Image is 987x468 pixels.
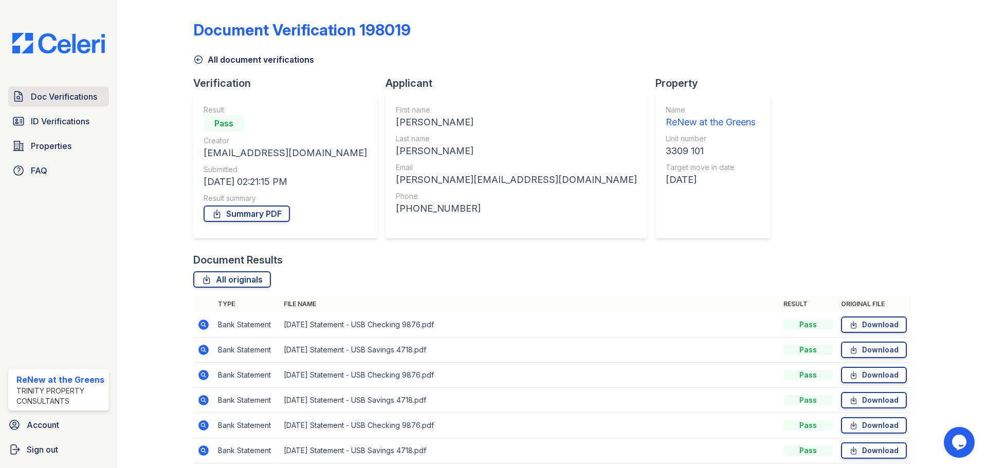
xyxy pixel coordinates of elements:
[193,76,386,90] div: Verification
[4,33,113,53] img: CE_Logo_Blue-a8612792a0a2168367f1c8372b55b34899dd931a85d93a1a3d3e32e68fde9ad4.png
[280,413,779,438] td: [DATE] Statement - USB Checking 9876.pdf
[204,146,367,160] div: [EMAIL_ADDRESS][DOMAIN_NAME]
[204,175,367,189] div: [DATE] 02:21:15 PM
[783,420,833,430] div: Pass
[31,164,47,177] span: FAQ
[31,115,89,127] span: ID Verifications
[783,370,833,380] div: Pass
[396,115,637,129] div: [PERSON_NAME]
[841,367,907,383] a: Download
[841,342,907,358] a: Download
[27,443,58,456] span: Sign out
[27,419,59,431] span: Account
[280,388,779,413] td: [DATE] Statement - USB Savings 4718.pdf
[396,105,637,115] div: First name
[396,144,637,158] div: [PERSON_NAME]
[396,134,637,144] div: Last name
[4,415,113,435] a: Account
[841,316,907,333] a: Download
[396,191,637,201] div: Phone
[193,271,271,288] a: All originals
[837,296,911,312] th: Original file
[783,395,833,405] div: Pass
[214,438,280,463] td: Bank Statement
[8,86,109,107] a: Doc Verifications
[783,320,833,330] div: Pass
[4,439,113,460] a: Sign out
[396,162,637,173] div: Email
[280,312,779,338] td: [DATE] Statement - USB Checking 9876.pdf
[841,392,907,408] a: Download
[783,345,833,355] div: Pass
[214,312,280,338] td: Bank Statement
[666,162,756,173] div: Target move in date
[779,296,837,312] th: Result
[31,90,97,103] span: Doc Verifications
[8,111,109,132] a: ID Verifications
[31,140,71,152] span: Properties
[8,160,109,181] a: FAQ
[204,193,367,203] div: Result summary
[396,173,637,187] div: [PERSON_NAME][EMAIL_ADDRESS][DOMAIN_NAME]
[214,338,280,363] td: Bank Statement
[280,338,779,363] td: [DATE] Statement - USB Savings 4718.pdf
[666,173,756,187] div: [DATE]
[386,76,655,90] div: Applicant
[214,363,280,388] td: Bank Statement
[666,134,756,144] div: Unit number
[204,136,367,146] div: Creator
[655,76,779,90] div: Property
[944,427,977,458] iframe: chat widget
[666,115,756,129] div: ReNew at the Greens
[204,105,367,115] div: Result
[16,373,105,386] div: ReNew at the Greens
[841,417,907,434] a: Download
[280,363,779,388] td: [DATE] Statement - USB Checking 9876.pdf
[214,413,280,438] td: Bank Statement
[204,115,245,132] div: Pass
[193,21,411,39] div: Document Verification 198019
[8,136,109,156] a: Properties
[666,105,756,115] div: Name
[666,144,756,158] div: 3309 101
[214,388,280,413] td: Bank Statement
[193,53,314,66] a: All document verifications
[841,442,907,459] a: Download
[204,164,367,175] div: Submitted
[214,296,280,312] th: Type
[193,253,283,267] div: Document Results
[280,296,779,312] th: File name
[783,445,833,456] div: Pass
[666,105,756,129] a: Name ReNew at the Greens
[396,201,637,216] div: [PHONE_NUMBER]
[204,205,290,222] a: Summary PDF
[16,386,105,406] div: Trinity Property Consultants
[280,438,779,463] td: [DATE] Statement - USB Savings 4718.pdf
